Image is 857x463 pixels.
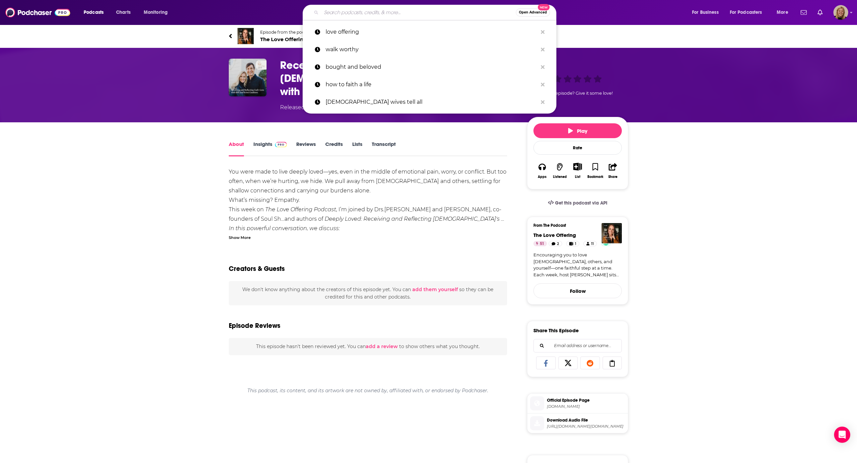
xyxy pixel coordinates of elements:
[533,252,622,278] a: Encouraging you to love [DEMOGRAPHIC_DATA], others, and yourself—one faithful step at a time. Eac...
[309,5,563,20] div: Search podcasts, credits, & more...
[530,396,625,410] a: Official Episode Page[DOMAIN_NAME]
[798,7,809,18] a: Show notifications dropdown
[260,36,321,42] span: The Love Offering
[79,7,112,18] button: open menu
[533,223,616,228] h3: From The Podcast
[725,7,772,18] button: open menu
[326,41,537,58] p: walk worthy
[229,167,507,384] div: You were made to live deeply loved—yes, even in the middle of emotional pain, worry, or conflict....
[533,141,622,155] div: Rate
[366,343,398,350] button: add a review
[580,357,600,369] a: Share on Reddit
[575,175,580,179] div: List
[84,8,104,17] span: Podcasts
[256,343,480,349] span: This episode hasn't been reviewed yet. You can to show others what you thought.
[730,8,762,17] span: For Podcasters
[533,158,551,183] button: Apps
[519,11,547,14] span: Open Advanced
[229,225,505,382] em: In this powerful conversation, we discuss: *How to trade self-judgment for [DEMOGRAPHIC_DATA]’s e...
[604,158,622,183] button: Share
[833,5,848,20] img: User Profile
[569,158,586,183] div: Show More ButtonList
[543,91,613,96] span: Good episode? Give it some love!
[352,141,362,156] a: Lists
[583,241,597,246] a: 11
[229,59,267,96] img: Receiving and Reflecting God's Love: A Conversation with Bill and Kristi Gaultiere
[547,424,625,429] span: https://pscrb.fm/rss/p/traffic.omny.fm/d/clips/5e27a451-e6e6-4c51-aa03-a7370003783c/f76f69c1-773f...
[603,357,622,369] a: Copy Link
[575,241,576,247] span: 1
[325,216,504,222] em: Deeply Loved: Receiving and Reflecting [DEMOGRAPHIC_DATA]'s …
[555,200,607,206] span: Get this podcast via API
[326,76,537,93] p: how to faith a life
[5,6,70,19] img: Podchaser - Follow, Share and Rate Podcasts
[303,76,556,93] a: how to faith a life
[516,8,550,17] button: Open AdvancedNew
[264,206,336,213] a: The Love Offering Podcast
[543,195,613,211] a: Get this podcast via API
[303,58,556,76] a: bought and beloved
[303,23,556,41] a: love offering
[547,397,625,403] span: Official Episode Page
[551,158,569,183] button: Listened
[533,241,547,246] a: 51
[321,7,516,18] input: Search podcasts, credits, & more...
[139,7,176,18] button: open menu
[533,339,622,352] div: Search followers
[772,7,797,18] button: open menu
[815,7,825,18] a: Show notifications dropdown
[566,241,579,246] a: 1
[692,8,719,17] span: For Business
[303,41,556,58] a: walk worthy
[412,287,458,292] button: add them yourself
[533,232,576,238] a: The Love Offering
[833,5,848,20] span: Logged in as avansolkema
[242,286,493,300] span: We don't know anything about the creators of this episode yet . You can so they can be credited f...
[591,241,594,247] span: 11
[372,141,396,156] a: Transcript
[229,141,244,156] a: About
[533,123,622,138] button: Play
[539,339,616,352] input: Email address or username...
[326,58,537,76] p: bought and beloved
[112,7,135,18] a: Charts
[326,23,537,41] p: love offering
[280,103,323,112] div: Released [DATE]
[536,357,556,369] a: Share on Facebook
[530,416,625,430] a: Download Audio File[URL][DOMAIN_NAME][DOMAIN_NAME]
[229,28,628,44] a: The Love OfferingEpisode from the podcastThe Love Offering51
[587,175,603,179] div: Bookmark
[260,30,321,35] span: Episode from the podcast
[586,158,604,183] button: Bookmark
[533,283,622,298] button: Follow
[608,175,617,179] div: Share
[568,128,587,134] span: Play
[547,417,625,423] span: Download Audio File
[777,8,788,17] span: More
[265,206,336,213] em: The Love Offering Podcast
[144,8,168,17] span: Monitoring
[326,93,537,111] p: pastors wives tell all
[553,175,567,179] div: Listened
[229,321,280,330] h3: Episode Reviews
[533,327,579,334] h3: Share This Episode
[687,7,727,18] button: open menu
[303,93,556,111] a: [DEMOGRAPHIC_DATA] wives tell all
[116,8,131,17] span: Charts
[275,142,287,147] img: Podchaser Pro
[549,241,562,246] a: 2
[253,141,287,156] a: InsightsPodchaser Pro
[602,223,622,243] img: The Love Offering
[538,175,547,179] div: Apps
[229,382,507,399] div: This podcast, its content, and its artwork are not owned by, affiliated with, or endorsed by Podc...
[323,216,504,222] a: Deeply Loved: Receiving and Reflecting [DEMOGRAPHIC_DATA]'s …
[558,357,578,369] a: Share on X/Twitter
[833,5,848,20] button: Show profile menu
[238,28,254,44] img: The Love Offering
[547,404,625,409] span: omny.fm
[571,163,584,170] button: Show More Button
